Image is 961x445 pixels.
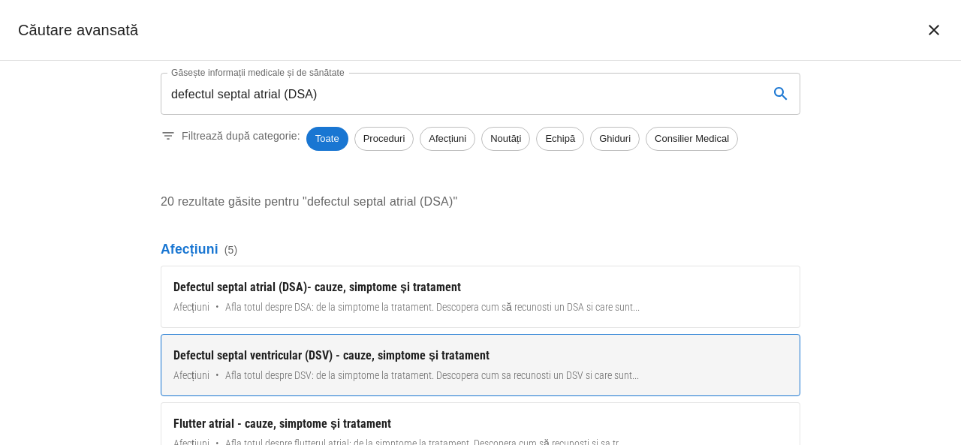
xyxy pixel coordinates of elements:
[215,368,219,383] span: •
[420,131,474,146] span: Afecțiuni
[306,127,348,151] div: Toate
[18,18,138,42] h2: Căutare avansată
[171,66,345,79] label: Găsește informații medicale și de sănătate
[306,131,348,146] span: Toate
[482,131,529,146] span: Noutăți
[354,127,414,151] div: Proceduri
[161,193,800,211] p: 20 rezultate găsite pentru "defectul septal atrial (DSA)"
[161,266,800,328] a: Defectul septal atrial (DSA)- cauze, simptome și tratamentAfecțiuni•Afla totul despre DSA: de la ...
[224,242,238,257] span: ( 5 )
[591,131,639,146] span: Ghiduri
[763,76,799,112] button: search
[182,128,300,143] p: Filtrează după categorie:
[173,299,209,315] span: Afecțiuni
[355,131,414,146] span: Proceduri
[173,347,788,365] div: Defectul septal ventricular (DSV) - cauze, simptome și tratament
[646,127,738,151] div: Consilier Medical
[916,12,952,48] button: închide căutarea
[215,299,219,315] span: •
[225,299,640,315] span: Afla totul despre DSA: de la simptome la tratament. Descopera cum să recunosti un DSA si care sun...
[225,368,639,383] span: Afla totul despre DSV: de la simptome la tratament. Descopera cum sa recunosti un DSV si care sun...
[481,127,530,151] div: Noutăți
[536,127,584,151] div: Echipă
[173,278,788,296] div: Defectul septal atrial (DSA)- cauze, simptome și tratament
[161,334,800,396] a: Defectul septal ventricular (DSV) - cauze, simptome și tratamentAfecțiuni•Afla totul despre DSV: ...
[173,415,788,433] div: Flutter atrial - cauze, simptome și tratament
[420,127,475,151] div: Afecțiuni
[161,239,800,259] p: Afecțiuni
[161,73,757,115] input: Introduceți un termen pentru căutare...
[537,131,583,146] span: Echipă
[173,368,209,383] span: Afecțiuni
[646,131,737,146] span: Consilier Medical
[590,127,640,151] div: Ghiduri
